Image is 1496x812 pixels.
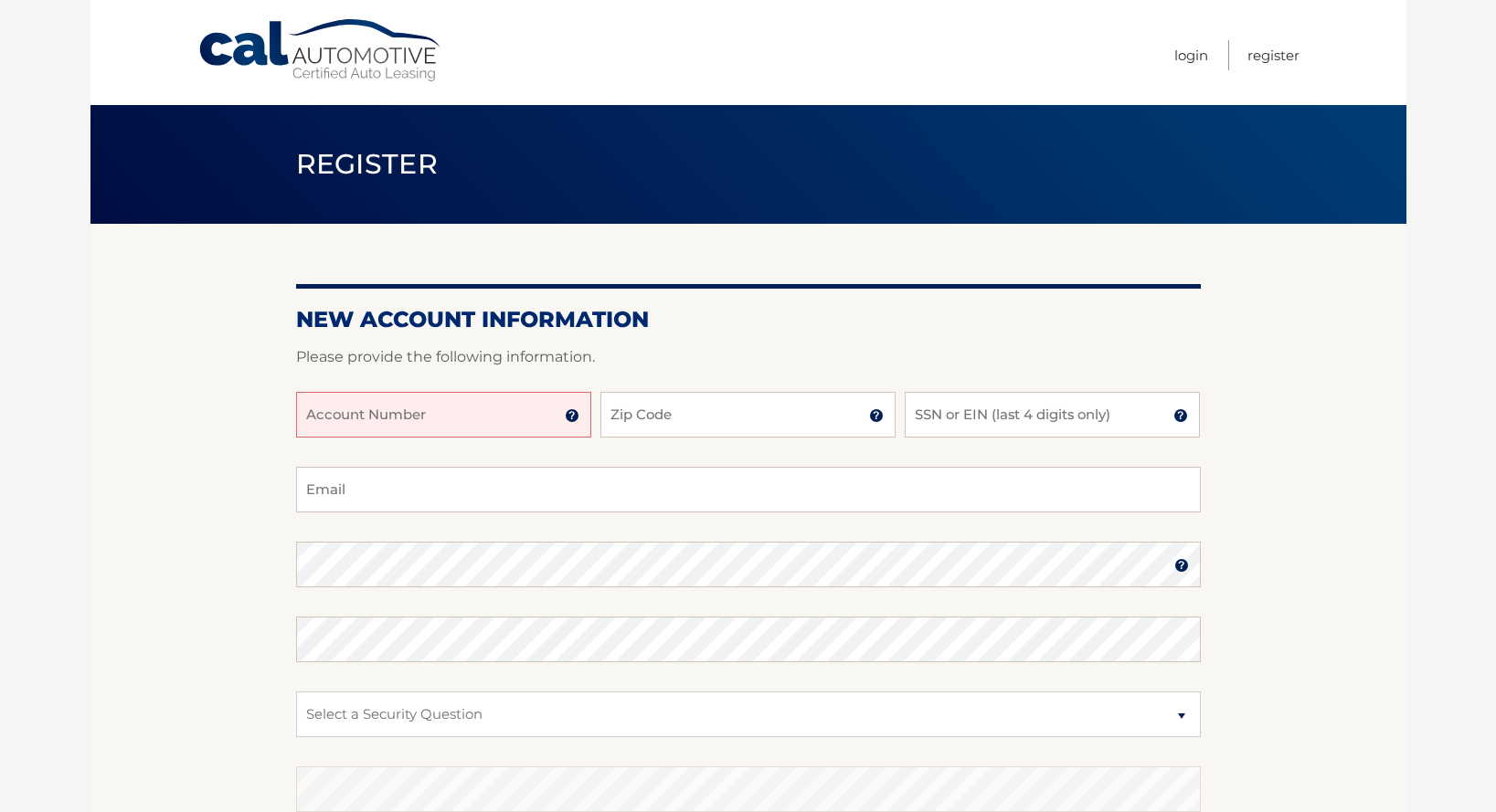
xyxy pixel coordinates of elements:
[565,408,579,423] img: tooltip.svg
[296,344,1201,370] p: Please provide the following information.
[905,392,1200,438] input: SSN or EIN (last 4 digits only)
[600,392,896,438] input: Zip Code
[1174,558,1189,573] img: tooltip.svg
[869,408,884,423] img: tooltip.svg
[296,147,439,181] span: Register
[296,306,1201,333] h2: New Account Information
[197,18,444,83] a: Cal Automotive
[1174,40,1208,70] a: Login
[1247,40,1300,70] a: Register
[1173,408,1188,423] img: tooltip.svg
[296,392,591,438] input: Account Number
[296,467,1201,512] input: Email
